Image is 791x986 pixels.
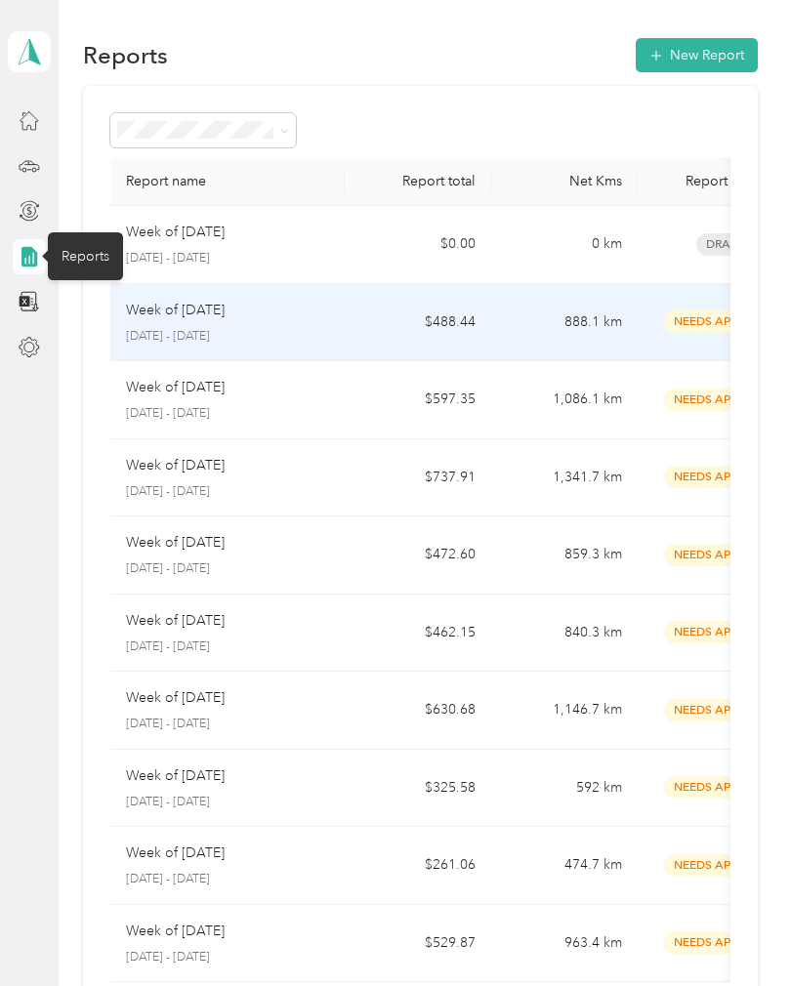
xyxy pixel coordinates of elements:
[126,765,225,787] p: Week of [DATE]
[126,610,225,632] p: Week of [DATE]
[345,206,491,284] td: $0.00
[126,532,225,554] p: Week of [DATE]
[664,931,787,954] span: Needs Approval
[126,687,225,709] p: Week of [DATE]
[491,595,638,673] td: 840.3 km
[126,250,329,267] p: [DATE] - [DATE]
[664,621,787,643] span: Needs Approval
[126,871,329,888] p: [DATE] - [DATE]
[345,905,491,983] td: $529.87
[48,232,123,280] div: Reports
[345,750,491,828] td: $325.58
[126,222,225,243] p: Week of [DATE]
[126,949,329,966] p: [DATE] - [DATE]
[110,157,345,206] th: Report name
[491,750,638,828] td: 592 km
[345,439,491,517] td: $737.91
[664,776,787,799] span: Needs Approval
[126,842,225,864] p: Week of [DATE]
[491,672,638,750] td: 1,146.7 km
[345,595,491,673] td: $462.15
[664,699,787,721] span: Needs Approval
[491,827,638,905] td: 474.7 km
[126,716,329,733] p: [DATE] - [DATE]
[664,544,787,566] span: Needs Approval
[126,405,329,423] p: [DATE] - [DATE]
[345,157,491,206] th: Report total
[345,672,491,750] td: $630.68
[664,854,787,877] span: Needs Approval
[126,455,225,476] p: Week of [DATE]
[126,300,225,321] p: Week of [DATE]
[126,638,329,656] p: [DATE] - [DATE]
[491,284,638,362] td: 888.1 km
[345,284,491,362] td: $488.44
[491,439,638,517] td: 1,341.7 km
[345,361,491,439] td: $597.35
[491,361,638,439] td: 1,086.1 km
[491,206,638,284] td: 0 km
[126,483,329,501] p: [DATE] - [DATE]
[83,45,168,65] h1: Reports
[126,328,329,346] p: [DATE] - [DATE]
[664,466,787,488] span: Needs Approval
[126,794,329,811] p: [DATE] - [DATE]
[345,827,491,905] td: $261.06
[664,310,787,333] span: Needs Approval
[126,377,225,398] p: Week of [DATE]
[345,516,491,595] td: $472.60
[664,389,787,411] span: Needs Approval
[126,921,225,942] p: Week of [DATE]
[491,516,638,595] td: 859.3 km
[682,877,791,986] iframe: Everlance-gr Chat Button Frame
[636,38,758,72] button: New Report
[126,560,329,578] p: [DATE] - [DATE]
[491,157,638,206] th: Net Kms
[696,233,755,256] span: Draft
[491,905,638,983] td: 963.4 km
